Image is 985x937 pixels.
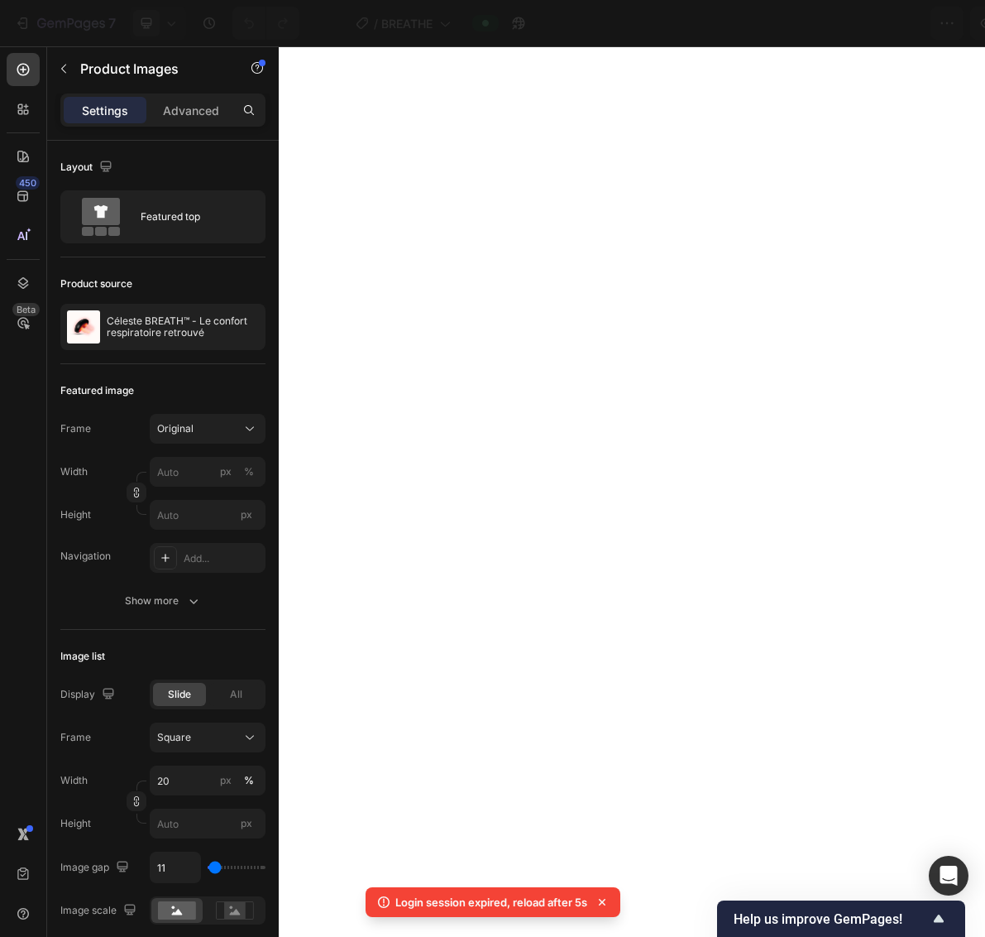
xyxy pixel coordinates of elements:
[814,7,868,40] button: Save
[220,464,232,479] div: px
[220,773,232,788] div: px
[80,59,221,79] p: Product Images
[60,276,132,291] div: Product source
[150,723,265,752] button: Square
[889,15,930,32] div: Publish
[67,310,100,344] img: product feature img
[60,684,118,706] div: Display
[244,773,254,788] div: %
[216,771,236,790] button: %
[381,15,433,32] span: BREATHE
[60,156,116,179] div: Layout
[60,549,111,564] div: Navigation
[82,102,128,119] p: Settings
[216,462,236,482] button: %
[168,687,191,702] span: Slide
[648,7,807,40] button: 1 product assigned
[12,303,40,316] div: Beta
[244,464,254,479] div: %
[241,817,252,829] span: px
[7,7,123,40] button: 7
[150,809,265,838] input: px
[108,13,116,33] p: 7
[157,421,194,436] span: Original
[734,911,929,927] span: Help us improve GemPages!
[60,773,88,788] label: Width
[662,15,770,32] span: 1 product assigned
[230,687,242,702] span: All
[60,586,265,616] button: Show more
[60,649,105,664] div: Image list
[239,771,259,790] button: px
[150,457,265,487] input: px%
[60,507,91,522] label: Height
[141,198,241,236] div: Featured top
[875,7,944,40] button: Publish
[60,464,88,479] label: Width
[125,593,202,609] div: Show more
[395,894,587,911] p: Login session expired, reload after 5s
[16,176,40,190] div: 450
[163,102,219,119] p: Advanced
[734,909,949,929] button: Show survey - Help us improve GemPages!
[151,853,200,882] input: Auto
[60,730,91,745] label: Frame
[241,508,252,521] span: px
[150,500,265,530] input: px
[60,816,91,831] label: Height
[239,462,259,482] button: px
[150,414,265,444] button: Original
[107,315,259,339] p: Céleste BREATH™ - Le confort respiratoire retrouvé
[232,7,299,40] div: Undo/Redo
[157,730,191,745] span: Square
[929,856,968,896] div: Open Intercom Messenger
[184,551,261,566] div: Add...
[60,383,134,398] div: Featured image
[60,900,140,922] div: Image scale
[60,421,91,436] label: Frame
[150,766,265,795] input: px%
[828,17,855,31] span: Save
[374,15,378,32] span: /
[60,857,132,879] div: Image gap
